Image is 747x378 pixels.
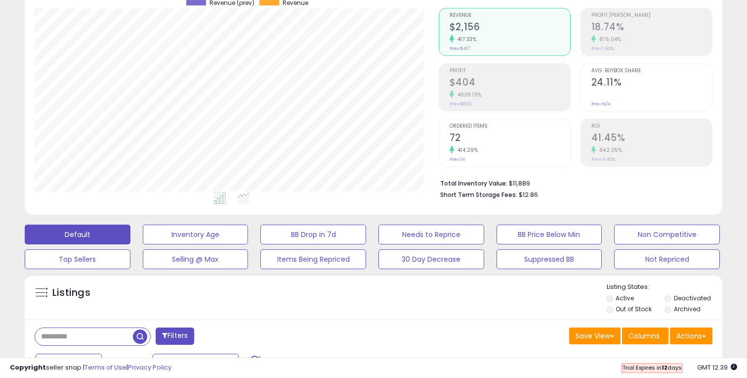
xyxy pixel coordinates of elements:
small: 417.33% [454,36,477,43]
a: Privacy Policy [128,363,171,372]
small: 4939.15% [454,91,482,98]
a: Terms of Use [84,363,126,372]
label: Out of Stock [616,305,652,313]
label: Deactivated [674,294,711,302]
button: Inventory Age [143,225,249,244]
button: Needs to Reprice [378,225,484,244]
small: Prev: 4.40% [591,156,615,162]
button: Save View [569,328,621,344]
button: Last 7 Days [36,354,102,371]
small: Prev: N/A [591,101,611,107]
small: Prev: $417 [450,46,470,51]
span: Revenue [450,13,570,18]
small: Prev: 1.92% [591,46,614,51]
span: Columns [628,331,660,341]
span: Profit [PERSON_NAME] [591,13,712,18]
button: Columns [622,328,668,344]
span: $12.86 [519,190,538,199]
h2: $2,156 [450,21,570,35]
span: Avg. Buybox Share [591,68,712,74]
button: BB Drop in 7d [260,225,366,244]
b: 12 [662,364,667,372]
small: Prev: 14 [450,156,465,162]
strong: Copyright [10,363,46,372]
button: Top Sellers [25,249,130,269]
span: ROI [591,124,712,129]
button: Selling @ Max [143,249,249,269]
button: Sep-24 - Sep-30 [153,354,239,371]
button: Filters [156,328,194,345]
button: Not Repriced [614,249,720,269]
h5: Listings [52,286,90,300]
p: Listing States: [607,283,723,292]
button: Suppressed BB [497,249,602,269]
h2: 72 [450,132,570,145]
button: BB Price Below Min [497,225,602,244]
span: Ordered Items [450,124,570,129]
h2: 18.74% [591,21,712,35]
button: Non Competitive [614,225,720,244]
div: seller snap | | [10,363,171,373]
button: Default [25,225,130,244]
h2: 41.45% [591,132,712,145]
small: Prev: $8.02 [450,101,472,107]
b: Short Term Storage Fees: [440,190,517,199]
b: Total Inventory Value: [440,179,507,188]
label: Active [616,294,634,302]
button: 30 Day Decrease [378,249,484,269]
li: $11,889 [440,177,705,189]
h2: 24.11% [591,77,712,90]
span: Sep-24 - Sep-30 [167,357,226,367]
label: Archived [674,305,701,313]
small: 876.04% [596,36,622,43]
button: Actions [670,328,712,344]
span: Last 7 Days [50,357,89,367]
span: 2025-10-8 12:39 GMT [697,363,737,372]
h2: $404 [450,77,570,90]
button: Items Being Repriced [260,249,366,269]
span: Profit [450,68,570,74]
small: 414.29% [454,146,478,154]
small: 842.05% [596,146,622,154]
span: Trial Expires in days [622,364,682,372]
